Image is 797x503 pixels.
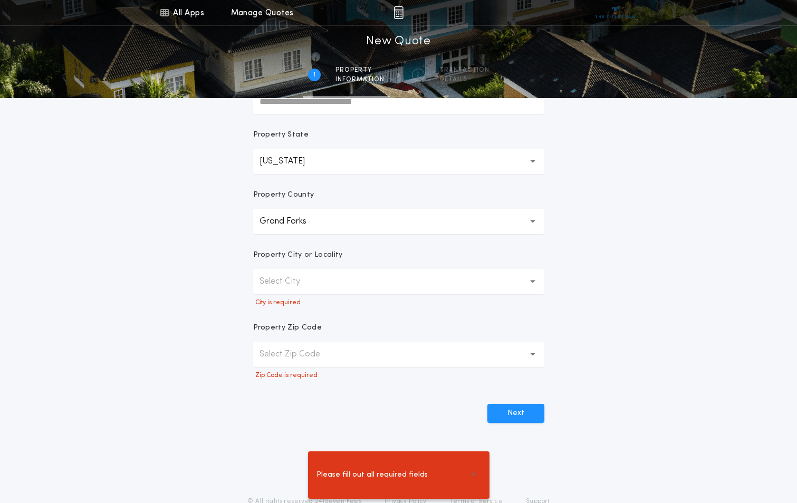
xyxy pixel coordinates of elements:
[316,469,428,481] span: Please fill out all required fields
[253,323,322,333] p: Property Zip Code
[439,66,489,74] span: Transaction
[260,275,317,288] p: Select City
[253,130,309,140] p: Property State
[335,75,385,84] span: information
[253,209,544,234] button: Grand Forks
[253,149,544,174] button: [US_STATE]
[416,71,420,79] h2: 2
[253,298,544,307] p: City is required
[335,66,385,74] span: Property
[253,371,544,380] p: Zip Code is required
[253,342,544,367] button: Select Zip Code
[260,348,337,361] p: Select Zip Code
[253,250,343,260] p: Property City or Locality
[439,75,489,84] span: details
[260,155,322,168] p: [US_STATE]
[487,404,544,423] button: Next
[313,71,315,79] h2: 1
[366,33,430,50] h1: New Quote
[260,215,323,228] p: Grand Forks
[596,7,635,18] img: vs-icon
[253,190,314,200] p: Property County
[393,6,404,19] img: img
[253,269,544,294] button: Select City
